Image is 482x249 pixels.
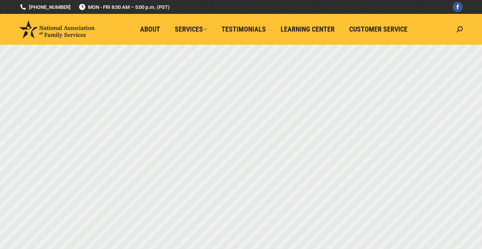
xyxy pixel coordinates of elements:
a: Facebook page opens in new window [453,2,463,12]
span: Testimonials [222,25,266,34]
span: MON - FRI 8:00 AM – 5:00 p.m. (PST) [78,3,170,11]
span: Learning Center [281,25,335,34]
img: National Association of Family Services [19,20,95,38]
span: Services [175,25,207,34]
a: [PHONE_NUMBER] [19,3,71,11]
a: About [135,22,166,37]
a: Customer Service [344,22,413,37]
span: About [140,25,160,34]
a: Testimonials [216,22,271,37]
span: Customer Service [349,25,408,34]
a: Learning Center [275,22,340,37]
